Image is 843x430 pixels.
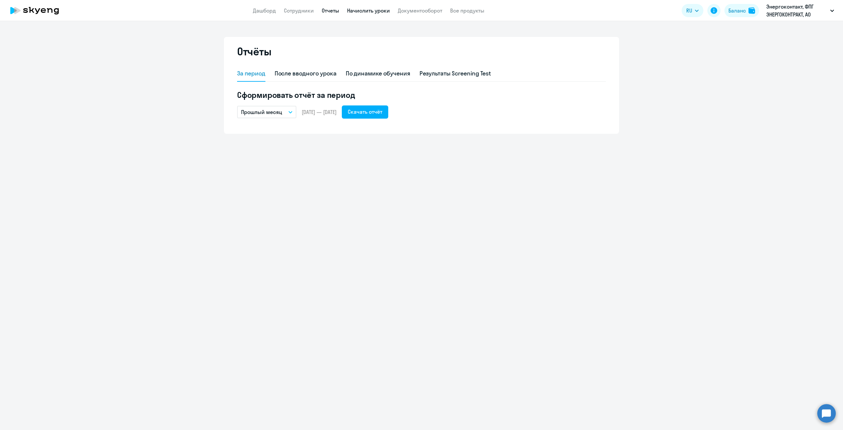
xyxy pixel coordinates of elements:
button: Энергоконтакт, ФПГ ЭНЕРГОКОНТРАКТ, АО [763,3,837,18]
a: Все продукты [450,7,484,14]
div: Скачать отчёт [348,108,382,116]
div: После вводного урока [275,69,337,78]
p: Прошлый месяц [241,108,282,116]
button: Скачать отчёт [342,105,388,119]
span: RU [686,7,692,14]
a: Сотрудники [284,7,314,14]
button: RU [682,4,703,17]
p: Энергоконтакт, ФПГ ЭНЕРГОКОНТРАКТ, АО [766,3,828,18]
div: За период [237,69,265,78]
a: Дашборд [253,7,276,14]
h5: Сформировать отчёт за период [237,90,606,100]
div: Баланс [728,7,746,14]
a: Отчеты [322,7,339,14]
h2: Отчёты [237,45,271,58]
a: Начислить уроки [347,7,390,14]
button: Балансbalance [724,4,759,17]
span: [DATE] — [DATE] [302,108,337,116]
a: Документооборот [398,7,442,14]
div: Результаты Screening Test [420,69,491,78]
div: По динамике обучения [346,69,410,78]
button: Прошлый месяц [237,106,296,118]
img: balance [748,7,755,14]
